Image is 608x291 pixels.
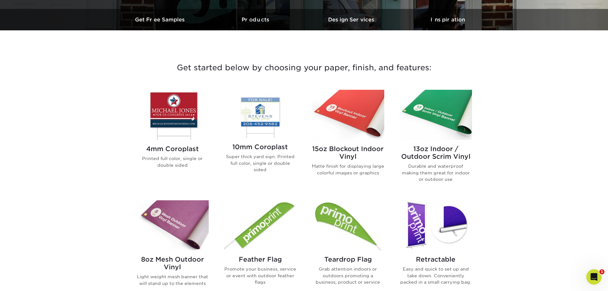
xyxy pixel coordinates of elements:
[312,90,384,193] a: 15oz Blockout Indoor Vinyl Banners 15oz Blockout Indoor Vinyl Matte finish for displaying large c...
[400,200,472,250] img: Retractable Banner Stands
[400,145,472,160] h2: 13oz Indoor / Outdoor Scrim Vinyl
[586,269,602,285] iframe: Intercom live chat
[224,90,296,138] img: 10mm Coroplast Signs
[312,145,384,160] h2: 15oz Blockout Indoor Vinyl
[136,200,209,250] img: 8oz Mesh Outdoor Vinyl Banners
[400,9,496,30] a: Inspiration
[400,17,496,23] h3: Inspiration
[224,256,296,263] h2: Feather Flag
[312,256,384,263] h2: Teardrop Flag
[400,266,472,285] p: Easy and quick to set up and take down. Conveniently packed in a small carrying bag.
[136,145,209,153] h2: 4mm Coroplast
[400,256,472,263] h2: Retractable
[136,256,209,271] h2: 8oz Mesh Outdoor Vinyl
[224,200,296,250] img: Feather Flag Flags
[400,90,472,140] img: 13oz Indoor / Outdoor Scrim Vinyl Banners
[312,200,384,250] img: Teardrop Flag Flags
[312,90,384,140] img: 15oz Blockout Indoor Vinyl Banners
[224,266,296,285] p: Promote your business, service or event with outdoor feather flags
[304,9,400,30] a: Design Services
[224,143,296,151] h2: 10mm Coroplast
[224,90,296,193] a: 10mm Coroplast Signs 10mm Coroplast Super thick yard sign. Printed full color, single or double s...
[2,272,54,289] iframe: Google Customer Reviews
[113,17,208,23] h3: Get Free Samples
[113,9,208,30] a: Get Free Samples
[136,90,209,140] img: 4mm Coroplast Signs
[312,266,384,285] p: Grab attention indoors or outdoors promoting a business, product or service
[117,53,491,82] h3: Get started below by choosing your paper, finish, and features:
[136,90,209,193] a: 4mm Coroplast Signs 4mm Coroplast Printed full color, single or double sided
[599,269,604,274] span: 1
[304,17,400,23] h3: Design Services
[224,153,296,173] p: Super thick yard sign. Printed full color, single or double sided
[312,163,384,176] p: Matte finish for displaying large colorful images or graphics
[400,90,472,193] a: 13oz Indoor / Outdoor Scrim Vinyl Banners 13oz Indoor / Outdoor Scrim Vinyl Durable and waterproo...
[208,9,304,30] a: Products
[136,273,209,287] p: Light weight mesh banner that will stand up to the elements
[400,163,472,182] p: Durable and waterproof making them great for indoor or outdoor use
[136,155,209,168] p: Printed full color, single or double sided
[208,17,304,23] h3: Products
